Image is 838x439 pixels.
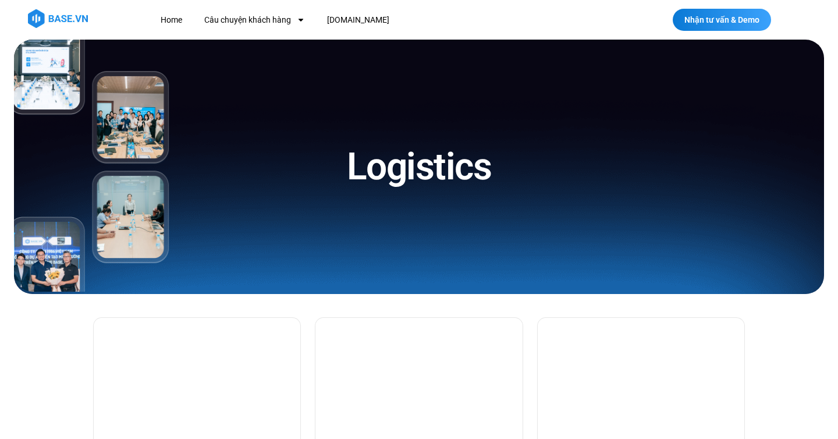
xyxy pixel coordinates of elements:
a: Nhận tư vấn & Demo [673,9,771,31]
h1: Logistics [347,143,492,191]
span: Nhận tư vấn & Demo [684,16,759,24]
a: Câu chuyện khách hàng [196,9,314,31]
a: Home [152,9,191,31]
a: [DOMAIN_NAME] [318,9,398,31]
nav: Menu [152,9,598,31]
